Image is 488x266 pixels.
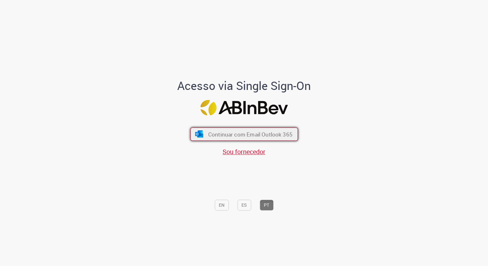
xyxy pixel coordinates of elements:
button: ES [237,200,251,211]
img: ícone Azure/Microsoft 360 [194,130,204,137]
a: Sou fornecedor [223,147,265,156]
button: ícone Azure/Microsoft 360 Continuar com Email Outlook 365 [190,127,298,141]
button: PT [260,200,273,211]
img: Logo ABInBev [200,100,288,115]
button: EN [215,200,229,211]
span: Continuar com Email Outlook 365 [208,130,292,138]
h1: Acesso via Single Sign-On [156,80,333,92]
